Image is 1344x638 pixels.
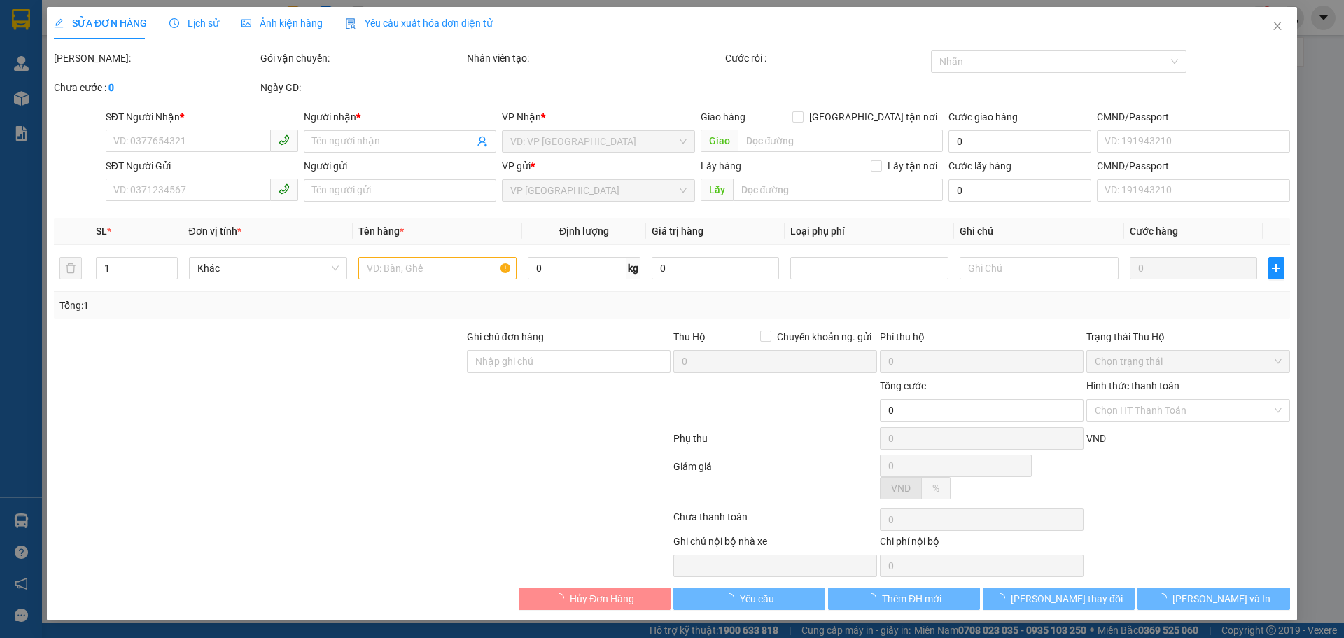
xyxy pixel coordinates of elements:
div: CMND/Passport [1097,158,1289,174]
span: Tên hàng [358,226,404,237]
div: CMND/Passport [1097,109,1289,125]
div: Người nhận [304,109,496,125]
div: Ngày GD: [260,80,464,95]
button: [PERSON_NAME] và In [1138,588,1290,610]
span: picture [241,18,251,28]
span: Ảnh kiện hàng [241,18,323,29]
button: Thêm ĐH mới [828,588,980,610]
button: Yêu cầu [673,588,825,610]
span: phone [279,183,290,195]
span: Yêu cầu [740,591,774,606]
span: Thu Hộ [673,331,706,342]
div: SĐT Người Nhận [106,109,298,125]
div: Chưa cước : [54,80,258,95]
div: SĐT Người Gửi [106,158,298,174]
span: Khác [197,258,339,279]
span: user-add [477,136,489,147]
span: [GEOGRAPHIC_DATA] tận nơi [804,109,943,125]
span: Lấy hàng [701,160,741,172]
input: VD: Bàn, Ghế [358,257,517,279]
div: Ghi chú nội bộ nhà xe [673,534,877,555]
span: clock-circle [169,18,179,28]
label: Hình thức thanh toán [1086,380,1179,391]
div: Gói vận chuyển: [260,50,464,66]
button: Hủy Đơn Hàng [519,588,671,610]
th: Loại phụ phí [785,218,954,245]
button: delete [59,257,82,279]
span: phone [279,134,290,146]
span: loading [554,593,570,603]
span: [PERSON_NAME] và In [1172,591,1270,606]
b: 0 [108,82,114,93]
input: Ghi Chú [960,257,1119,279]
label: Cước lấy hàng [948,160,1011,172]
div: Chưa thanh toán [672,509,878,534]
span: SỬA ĐƠN HÀNG [54,18,147,29]
span: edit [54,18,64,28]
img: icon [345,18,356,29]
span: VP Nhận [503,111,542,123]
span: Tổng cước [880,380,926,391]
div: Nhân viên tạo: [467,50,722,66]
div: Phụ thu [672,431,878,455]
span: Hủy Đơn Hàng [570,591,634,606]
span: Giá trị hàng [652,226,703,237]
label: Ghi chú đơn hàng [467,331,544,342]
span: % [932,483,939,494]
span: Định lượng [559,226,609,237]
input: 0 [1130,257,1257,279]
span: Thêm ĐH mới [882,591,941,606]
span: VND [1086,433,1106,444]
span: VP Đà Lạt [511,180,687,201]
span: loading [1157,593,1172,603]
div: Chi phí nội bộ [880,534,1084,555]
span: Giao [701,130,738,152]
span: Lấy tận nơi [882,158,943,174]
div: Người gửi [304,158,496,174]
span: Giao hàng [701,111,745,123]
span: loading [995,593,1011,603]
span: loading [867,593,882,603]
input: Dọc đường [738,130,943,152]
button: Close [1258,7,1297,46]
div: Trạng thái Thu Hộ [1086,329,1290,345]
span: [PERSON_NAME] thay đổi [1011,591,1123,606]
span: SL [97,226,108,237]
th: Ghi chú [955,218,1124,245]
span: Lịch sử [169,18,219,29]
div: Giảm giá [672,459,878,506]
div: Tổng: 1 [59,298,519,313]
button: plus [1268,257,1284,279]
span: Chọn trạng thái [1095,351,1282,372]
span: Chuyển khoản ng. gửi [771,329,877,345]
input: Cước giao hàng [948,130,1091,153]
input: Ghi chú đơn hàng [467,350,671,373]
div: Phí thu hộ [880,329,1084,350]
div: VP gửi [503,158,695,174]
input: Dọc đường [733,179,943,201]
span: close [1272,20,1283,32]
span: Cước hàng [1130,226,1178,237]
label: Cước giao hàng [948,111,1018,123]
span: loading [724,593,740,603]
span: kg [626,257,640,279]
span: Đơn vị tính [189,226,241,237]
div: Cước rồi : [725,50,929,66]
button: [PERSON_NAME] thay đổi [983,588,1135,610]
input: Cước lấy hàng [948,179,1091,202]
span: plus [1269,263,1283,274]
div: [PERSON_NAME]: [54,50,258,66]
span: Lấy [701,179,733,201]
span: VND [891,483,911,494]
span: Yêu cầu xuất hóa đơn điện tử [345,18,493,29]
